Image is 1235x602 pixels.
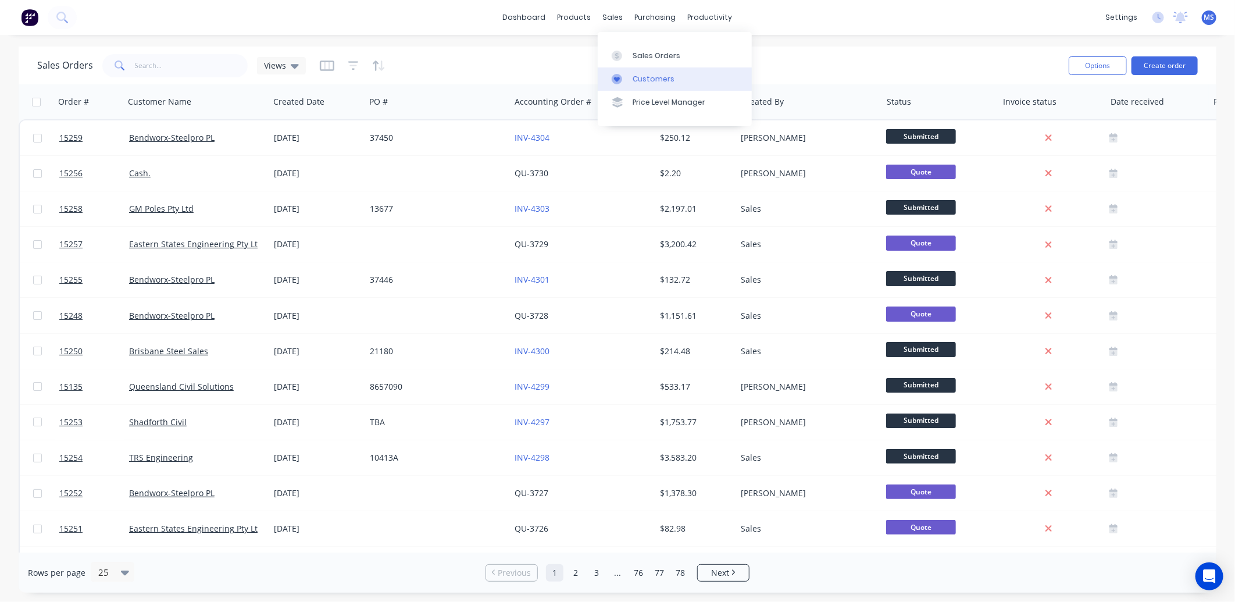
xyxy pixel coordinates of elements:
div: Invoice status [1003,96,1056,108]
a: 15250 [59,334,129,369]
div: 8657090 [370,381,499,393]
a: INV-4299 [515,381,549,392]
a: Customers [598,67,752,91]
span: 15259 [59,132,83,144]
div: Created By [741,96,784,108]
div: $3,200.42 [660,238,728,250]
span: 15135 [59,381,83,393]
input: Search... [135,54,248,77]
div: 37450 [370,132,499,144]
a: QU-3727 [515,487,548,498]
a: 15253 [59,405,129,440]
div: [DATE] [274,416,360,428]
span: 15257 [59,238,83,250]
a: Page 3 [588,564,605,582]
a: 15254 [59,440,129,475]
a: QU-3728 [515,310,548,321]
a: TRS Engineering [129,452,193,463]
div: Price Level Manager [633,97,705,108]
a: Queensland Civil Solutions [129,381,234,392]
div: [DATE] [274,238,360,250]
a: Sales Orders [598,44,752,67]
div: [DATE] [274,274,360,286]
a: INV-4301 [515,274,549,285]
span: Quote [886,485,956,499]
span: Submitted [886,271,956,286]
span: Submitted [886,342,956,357]
a: 15259 [59,120,129,155]
div: [DATE] [274,381,360,393]
div: settings [1100,9,1143,26]
a: 15249 [59,547,129,582]
div: Sales [741,345,870,357]
span: 15255 [59,274,83,286]
button: Options [1069,56,1127,75]
div: $533.17 [660,381,728,393]
span: Submitted [886,378,956,393]
span: 15248 [59,310,83,322]
div: $1,753.77 [660,416,728,428]
div: [PERSON_NAME] [741,416,870,428]
a: Eastern States Engineering Pty Ltd [129,238,263,250]
span: Next [711,567,729,579]
div: TBA [370,416,499,428]
span: Submitted [886,449,956,464]
a: Page 2 [567,564,584,582]
span: Quote [886,236,956,250]
div: [PERSON_NAME] [741,381,870,393]
div: 21180 [370,345,499,357]
div: [PERSON_NAME] [741,487,870,499]
div: [DATE] [274,310,360,322]
button: Create order [1132,56,1198,75]
a: INV-4300 [515,345,549,357]
span: 15250 [59,345,83,357]
a: 15135 [59,369,129,404]
a: Bendworx-Steelpro PL [129,487,215,498]
span: Views [264,59,286,72]
div: [DATE] [274,132,360,144]
span: Previous [498,567,531,579]
h1: Sales Orders [37,60,93,71]
a: 15251 [59,511,129,546]
div: $2.20 [660,168,728,179]
div: [DATE] [274,168,360,179]
div: Customer Name [128,96,191,108]
a: dashboard [497,9,552,26]
a: INV-4298 [515,452,549,463]
div: Order # [58,96,89,108]
span: Quote [886,307,956,321]
div: $3,583.20 [660,452,728,464]
div: [DATE] [274,203,360,215]
div: $1,378.30 [660,487,728,499]
a: INV-4303 [515,203,549,214]
div: $1,151.61 [660,310,728,322]
span: 15251 [59,523,83,535]
div: Sales [741,523,870,535]
div: Sales [741,238,870,250]
div: Sales [741,310,870,322]
div: Sales [741,452,870,464]
span: Rows per page [28,567,85,579]
div: $82.98 [660,523,728,535]
div: Sales [741,203,870,215]
div: Open Intercom Messenger [1195,562,1223,590]
a: INV-4304 [515,132,549,143]
a: Bendworx-Steelpro PL [129,274,215,285]
a: Shadforth Civil [129,416,187,428]
div: Created Date [273,96,324,108]
div: 10413A [370,452,499,464]
div: $250.12 [660,132,728,144]
span: 15253 [59,416,83,428]
a: Previous page [486,567,537,579]
div: $214.48 [660,345,728,357]
div: [PERSON_NAME] [741,132,870,144]
div: Accounting Order # [515,96,591,108]
span: Quote [886,165,956,179]
a: 15248 [59,298,129,333]
a: QU-3729 [515,238,548,250]
a: Brisbane Steel Sales [129,345,208,357]
a: Page 76 [630,564,647,582]
a: Page 78 [672,564,689,582]
div: Sales Orders [633,51,680,61]
a: Eastern States Engineering Pty Ltd [129,523,263,534]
